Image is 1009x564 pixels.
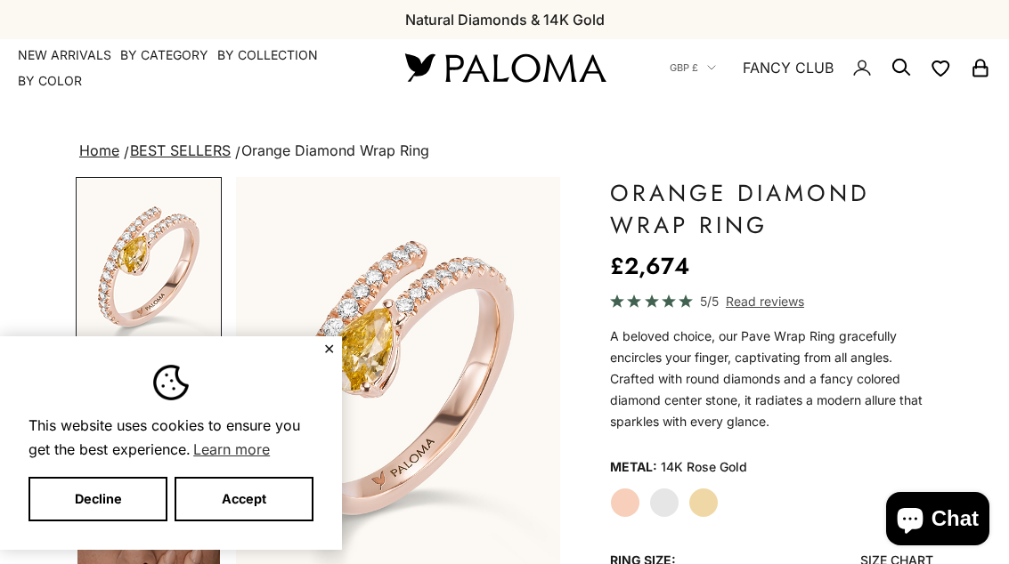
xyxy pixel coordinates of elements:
[743,56,834,79] a: FANCY CLUB
[120,46,208,64] summary: By Category
[323,343,335,354] button: Close
[881,492,995,550] inbox-online-store-chat: Shopify online store chat
[18,72,82,90] summary: By Color
[18,46,362,90] nav: Primary navigation
[610,454,657,480] legend: Metal:
[18,46,111,64] a: NEW ARRIVALS
[130,141,231,159] a: BEST SELLERS
[28,477,167,521] button: Decline
[153,365,189,400] img: Cookie banner
[610,326,933,432] div: A beloved choice, our Pave Wrap Ring gracefully encircles your finger, captivating from all angle...
[670,60,698,76] span: GBP £
[76,177,222,356] button: Go to item 1
[28,415,313,463] span: This website uses cookies to ensure you get the best experience.
[610,291,933,311] a: 5/5 Read reviews
[670,60,716,76] button: GBP £
[175,477,313,521] button: Accept
[405,8,605,31] p: Natural Diamonds & 14K Gold
[191,436,273,463] a: Learn more
[726,291,804,311] span: Read reviews
[670,39,991,96] nav: Secondary navigation
[77,179,220,354] img: #RoseGold
[76,139,933,164] nav: breadcrumbs
[700,291,719,311] span: 5/5
[217,46,318,64] summary: By Collection
[79,141,119,159] a: Home
[661,454,747,480] variant-option-value: 14K Rose Gold
[610,248,689,284] sale-price: £2,674
[241,141,429,159] span: Orange Diamond Wrap Ring
[610,177,933,241] h1: Orange Diamond Wrap Ring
